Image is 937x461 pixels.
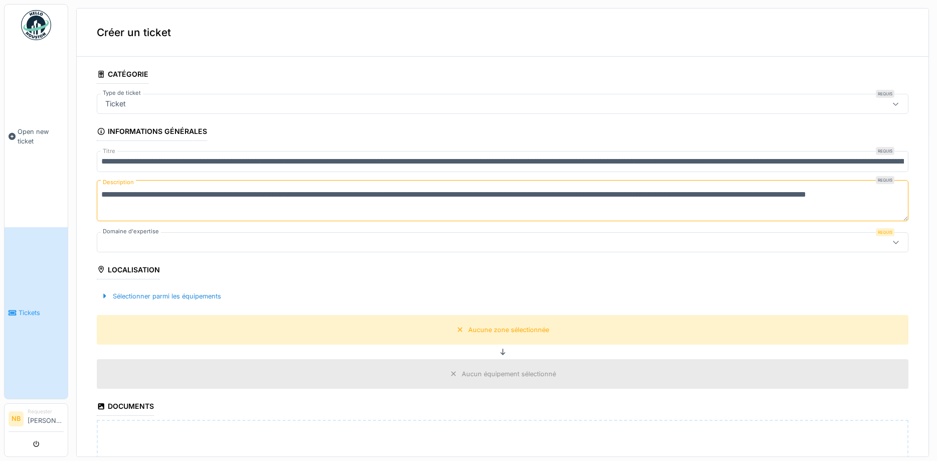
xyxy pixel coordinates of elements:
img: Badge_color-CXgf-gQk.svg [21,10,51,40]
label: Domaine d'expertise [101,227,161,236]
div: Requester [28,408,64,415]
div: Documents [97,399,154,416]
div: Requis [876,90,894,98]
div: Informations générales [97,124,207,141]
a: Tickets [5,227,68,399]
div: Ticket [101,98,130,109]
div: Aucune zone sélectionnée [468,325,549,335]
li: [PERSON_NAME] [28,408,64,429]
label: Type de ticket [101,89,143,97]
label: Description [101,176,136,189]
div: Requis [876,228,894,236]
div: Localisation [97,262,160,279]
div: Créer un ticket [77,9,928,57]
div: Aucun équipement sélectionné [462,369,556,379]
div: Requis [876,176,894,184]
label: Titre [101,147,117,156]
li: NB [9,411,24,426]
div: Requis [876,147,894,155]
a: Open new ticket [5,46,68,227]
span: Tickets [19,308,64,318]
div: Sélectionner parmi les équipements [97,289,225,303]
div: Catégorie [97,67,148,84]
span: Open new ticket [18,127,64,146]
a: NB Requester[PERSON_NAME] [9,408,64,432]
